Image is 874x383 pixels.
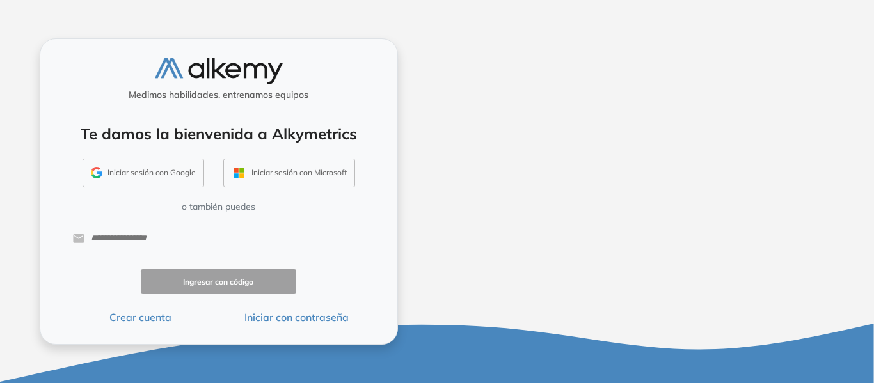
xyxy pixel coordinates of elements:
h5: Medimos habilidades, entrenamos equipos [45,90,392,100]
button: Iniciar sesión con Microsoft [223,159,355,188]
button: Ingresar con código [141,269,297,294]
iframe: Chat Widget [810,322,874,383]
img: GMAIL_ICON [91,167,102,178]
button: Iniciar sesión con Google [83,159,204,188]
h4: Te damos la bienvenida a Alkymetrics [57,125,381,143]
button: Iniciar con contraseña [218,309,374,325]
span: o también puedes [182,200,255,214]
img: logo-alkemy [155,58,283,84]
img: OUTLOOK_ICON [232,166,246,180]
button: Crear cuenta [63,309,219,325]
